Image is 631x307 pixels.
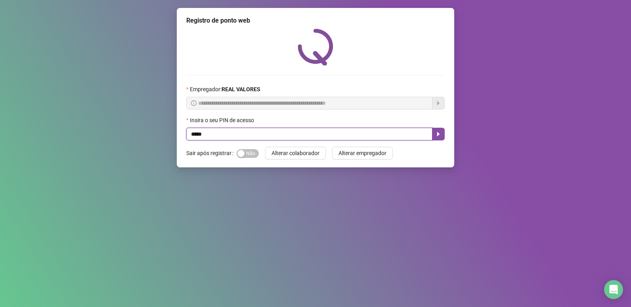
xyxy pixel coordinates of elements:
[298,29,333,65] img: QRPoint
[186,147,237,159] label: Sair após registrar
[604,280,623,299] div: Open Intercom Messenger
[222,86,260,92] strong: REAL VALORES
[332,147,393,159] button: Alterar empregador
[272,149,319,157] span: Alterar colaborador
[338,149,386,157] span: Alterar empregador
[186,16,445,25] div: Registro de ponto web
[190,85,260,94] span: Empregador :
[435,131,442,137] span: caret-right
[265,147,326,159] button: Alterar colaborador
[186,116,259,125] label: Insira o seu PIN de acesso
[191,100,197,106] span: info-circle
